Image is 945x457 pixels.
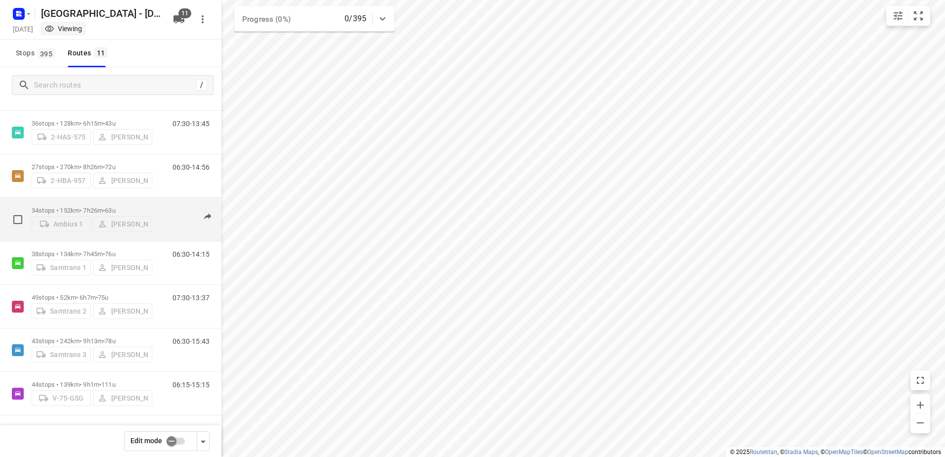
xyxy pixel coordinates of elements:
button: Fit zoom [908,6,928,26]
p: 06:15-15:15 [172,381,210,389]
div: small contained button group [886,6,930,26]
p: 34 stops • 152km • 7h26m [32,207,152,214]
button: Map settings [888,6,908,26]
button: More [193,9,213,29]
div: You are currently in view mode. To make any changes, go to edit project. [44,24,82,34]
span: Progress (0%) [242,15,291,24]
span: 75u [98,294,108,301]
span: 111u [101,381,116,388]
span: • [103,337,105,345]
p: 38 stops • 134km • 7h45m [32,250,152,258]
span: 63u [105,207,115,214]
span: 72u [105,163,115,171]
p: 06:30-14:56 [172,163,210,171]
p: 06:30-15:43 [172,337,210,345]
span: • [103,250,105,258]
span: Select [8,210,28,229]
div: / [196,80,207,91]
p: 36 stops • 128km • 6h15m [32,120,152,127]
span: 11 [94,47,108,57]
div: Routes [68,47,110,59]
a: Stadia Maps [784,449,818,456]
li: © 2025 , © , © © contributors [730,449,941,456]
p: 43 stops • 242km • 9h13m [32,337,152,345]
span: 78u [105,337,115,345]
p: 0/395 [344,13,366,25]
p: 07:30-13:45 [172,120,210,128]
button: 11 [169,9,189,29]
span: 395 [38,48,55,58]
span: • [96,294,98,301]
p: 07:30-13:37 [172,294,210,302]
span: • [103,207,105,214]
p: 44 stops • 139km • 9h1m [32,381,152,388]
div: Driver app settings [197,435,209,447]
a: OpenMapTiles [825,449,863,456]
div: Progress (0%)0/395 [234,6,394,32]
span: Edit mode [130,437,162,445]
span: • [99,381,101,388]
span: Stops [16,47,58,59]
span: • [103,120,105,127]
p: 27 stops • 270km • 8h26m [32,163,152,171]
button: Send to driver [198,207,217,227]
span: • [103,163,105,171]
p: 49 stops • 52km • 6h7m [32,294,152,301]
span: 11 [178,8,191,18]
a: OpenStreetMap [867,449,908,456]
p: 06:30-14:15 [172,250,210,258]
span: 76u [105,250,115,258]
span: 43u [105,120,115,127]
input: Search routes [34,78,196,93]
a: Routetitan [750,449,777,456]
